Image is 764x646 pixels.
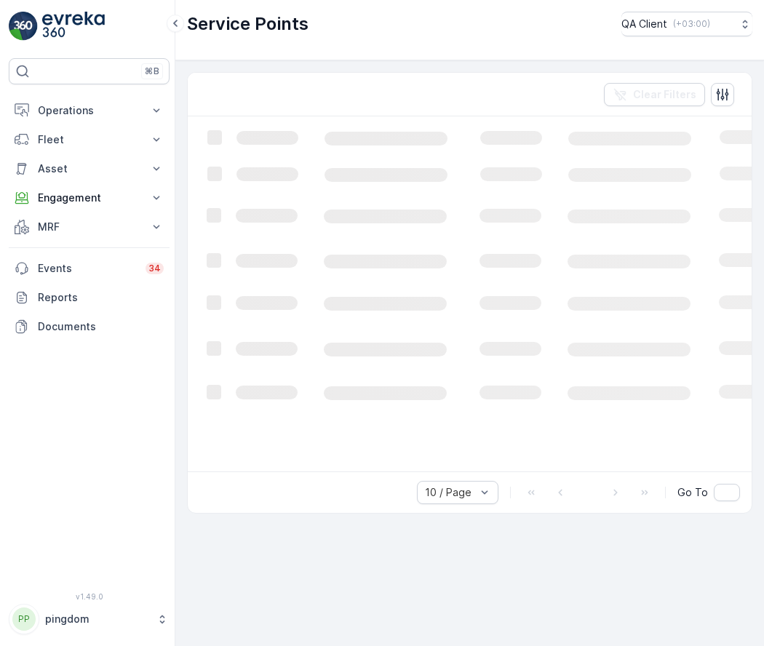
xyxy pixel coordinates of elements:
button: Operations [9,96,170,125]
p: Asset [38,161,140,176]
p: Documents [38,319,164,334]
button: MRF [9,212,170,242]
a: Reports [9,283,170,312]
button: Clear Filters [604,83,705,106]
button: QA Client(+03:00) [621,12,752,36]
button: Asset [9,154,170,183]
div: PP [12,607,36,631]
button: PPpingdom [9,604,170,634]
p: Service Points [187,12,309,36]
p: QA Client [621,17,667,31]
p: Fleet [38,132,140,147]
a: Documents [9,312,170,341]
a: Events34 [9,254,170,283]
img: logo_light-DOdMpM7g.png [42,12,105,41]
span: Go To [677,485,708,500]
button: Fleet [9,125,170,154]
span: v 1.49.0 [9,592,170,601]
p: MRF [38,220,140,234]
p: pingdom [45,612,149,626]
p: Operations [38,103,140,118]
p: Clear Filters [633,87,696,102]
p: ⌘B [145,65,159,77]
p: 34 [148,263,161,274]
img: logo [9,12,38,41]
p: ( +03:00 ) [673,18,710,30]
p: Reports [38,290,164,305]
button: Engagement [9,183,170,212]
p: Engagement [38,191,140,205]
p: Events [38,261,137,276]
